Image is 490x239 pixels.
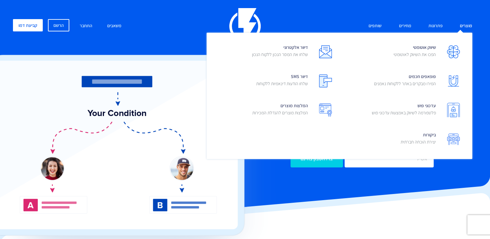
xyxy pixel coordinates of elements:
[252,101,308,119] span: המלצות מוצרים
[13,19,43,31] a: קביעת דמו
[211,38,339,67] a: דיוור אלקטרונישלחו את המסר הנכון ללקוח הנכון
[252,109,308,116] p: המלצות מוצרים להגדלת המכירות
[372,101,436,119] span: עדכוני פוש
[393,42,436,61] span: שיווק אוטומטי
[339,125,467,154] a: ביקורותיצירת הוכחה חברתית
[374,80,436,87] p: המירו מבקרים באתר ללקוחות נאמנים
[393,51,436,58] p: הפכו את השיווק לאוטומטי
[211,96,339,125] a: המלצות מוצריםהמלצות מוצרים להגדלת המכירות
[252,51,308,58] p: שלחו את המסר הנכון ללקוח הנכון
[339,38,467,67] a: שיווק אוטומטיהפכו את השיווק לאוטומטי
[339,96,467,125] a: עדכוני פושפלטפורמה לשיווק באמצעות עדכוני פוש
[372,109,436,116] p: פלטפורמה לשיווק באמצעות עדכוני פוש
[455,19,477,33] a: מוצרים
[364,19,386,33] a: שותפים
[48,19,69,31] a: הרשם
[401,139,436,145] p: יצירת הוכחה חברתית
[256,80,308,87] p: שלחו הודעות דינאמיות ללקוחות
[394,19,416,33] a: מחירים
[102,19,126,33] a: משאבים
[401,130,436,148] span: ביקורות
[424,19,448,33] a: פתרונות
[256,72,308,90] span: דיוור SMS
[252,42,308,61] span: דיוור אלקטרוני
[374,72,436,90] span: פופאפים חכמים
[211,67,339,96] a: דיוור SMSשלחו הודעות דינאמיות ללקוחות
[75,19,97,33] a: התחבר
[339,67,467,96] a: פופאפים חכמיםהמירו מבקרים באתר ללקוחות נאמנים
